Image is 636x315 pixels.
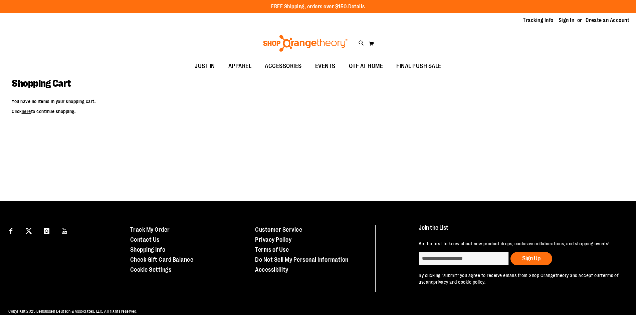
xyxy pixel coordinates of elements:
[419,252,509,265] input: enter email
[433,279,485,285] a: privacy and cookie policy.
[348,4,365,10] a: Details
[586,17,630,24] a: Create an Account
[271,3,365,11] p: FREE Shipping, orders over $150.
[26,228,32,234] img: Twitter
[419,273,619,285] a: terms of use
[265,59,302,74] span: ACCESSORIES
[222,59,258,74] a: APPAREL
[522,255,541,262] span: Sign Up
[419,272,621,285] p: By clicking "submit" you agree to receive emails from Shop Orangetheory and accept our and
[22,109,31,114] a: here
[523,17,554,24] a: Tracking Info
[255,246,289,253] a: Terms of Use
[390,59,448,74] a: FINAL PUSH SALE
[255,266,288,273] a: Accessibility
[308,59,342,74] a: EVENTS
[419,240,621,247] p: Be the first to know about new product drops, exclusive collaborations, and shopping events!
[130,256,194,263] a: Check Gift Card Balance
[510,252,552,265] button: Sign Up
[130,266,172,273] a: Cookie Settings
[130,226,170,233] a: Track My Order
[342,59,390,74] a: OTF AT HOME
[8,309,138,314] span: Copyright 2025 Bensussen Deutsch & Associates, LLC. All rights reserved.
[130,246,166,253] a: Shopping Info
[41,225,52,236] a: Visit our Instagram page
[130,236,160,243] a: Contact Us
[12,108,624,115] p: Click to continue shopping.
[349,59,383,74] span: OTF AT HOME
[315,59,336,74] span: EVENTS
[262,35,349,52] img: Shop Orangetheory
[12,78,71,89] span: Shopping Cart
[255,256,349,263] a: Do Not Sell My Personal Information
[419,225,621,237] h4: Join the List
[255,226,302,233] a: Customer Service
[258,59,308,74] a: ACCESSORIES
[396,59,441,74] span: FINAL PUSH SALE
[12,98,624,105] p: You have no items in your shopping cart.
[559,17,575,24] a: Sign In
[59,225,70,236] a: Visit our Youtube page
[195,59,215,74] span: JUST IN
[188,59,222,74] a: JUST IN
[228,59,252,74] span: APPAREL
[255,236,291,243] a: Privacy Policy
[23,225,35,236] a: Visit our X page
[5,225,17,236] a: Visit our Facebook page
